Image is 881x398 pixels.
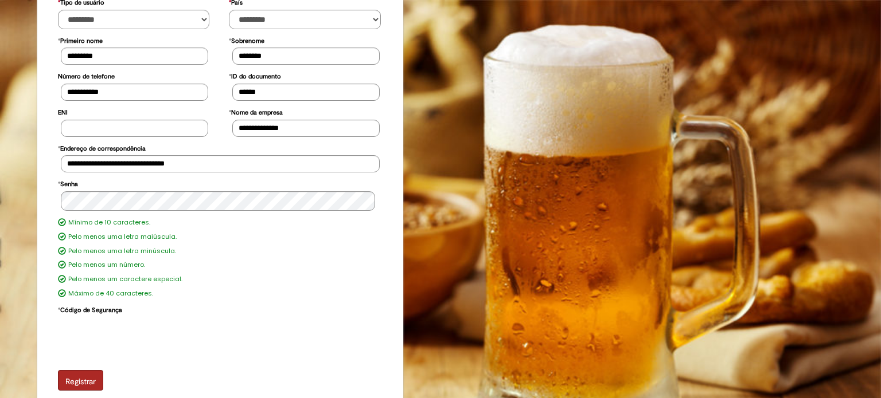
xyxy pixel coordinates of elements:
font: Número de telefone [58,72,115,81]
font: Mínimo de 10 caracteres. [68,218,150,227]
font: ENI [58,108,68,117]
iframe: reCAPTCHA [61,317,235,362]
font: Primeiro nome [60,37,103,45]
font: Endereço de correspondência [60,144,146,153]
font: Nome da empresa [231,108,283,117]
button: Registrar [58,370,103,391]
font: Pelo menos uma letra minúscula. [68,246,176,255]
font: Máximo de 40 caracteres. [68,289,153,298]
font: Pelo menos um número. [68,260,145,269]
font: Registrar [65,376,96,386]
font: Pelo menos uma letra maiúscula. [68,232,177,241]
font: Pelo menos um caractere especial. [68,274,182,283]
font: Sobrenome [231,37,264,45]
font: ID do documento [231,72,281,81]
font: Senha [60,180,78,188]
font: Código de Segurança [60,306,122,314]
